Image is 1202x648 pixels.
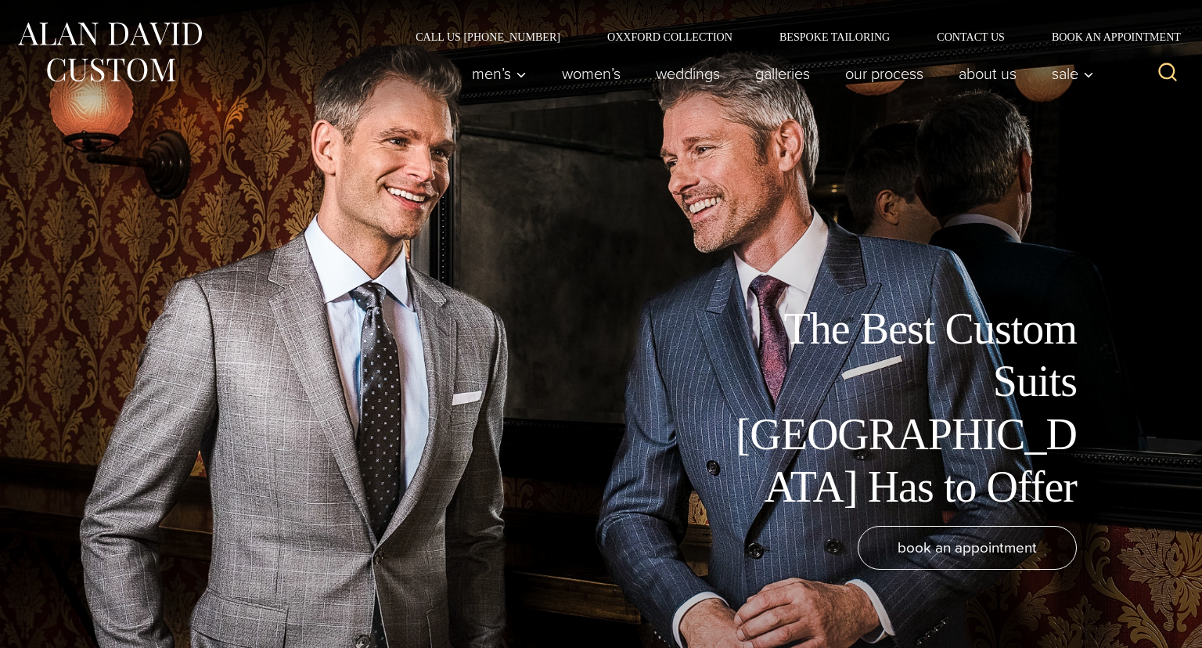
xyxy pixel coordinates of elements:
[858,526,1077,570] a: book an appointment
[472,66,527,81] span: Men’s
[725,303,1077,513] h1: The Best Custom Suits [GEOGRAPHIC_DATA] Has to Offer
[455,58,1103,89] nav: Primary Navigation
[1149,55,1186,92] button: View Search Form
[941,58,1035,89] a: About Us
[898,536,1037,559] span: book an appointment
[392,31,584,42] a: Call Us [PHONE_NUMBER]
[756,31,913,42] a: Bespoke Tailoring
[913,31,1028,42] a: Contact Us
[828,58,941,89] a: Our Process
[1028,31,1186,42] a: Book an Appointment
[584,31,756,42] a: Oxxford Collection
[1052,66,1094,81] span: Sale
[639,58,738,89] a: weddings
[545,58,639,89] a: Women’s
[392,31,1186,42] nav: Secondary Navigation
[738,58,828,89] a: Galleries
[16,17,203,87] img: Alan David Custom
[1102,601,1186,640] iframe: Opens a widget where you can chat to one of our agents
